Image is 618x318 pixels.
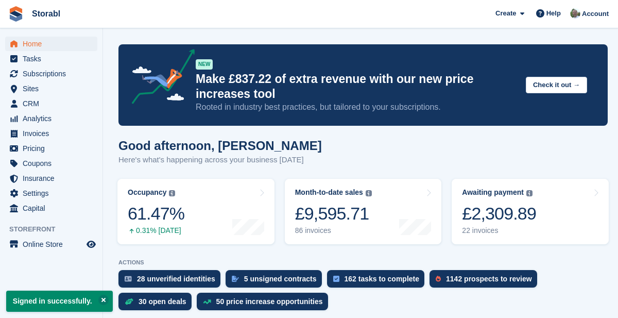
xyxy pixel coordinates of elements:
div: 1142 prospects to review [446,275,532,283]
a: menu [5,37,97,51]
a: menu [5,126,97,141]
a: 50 price increase opportunities [197,293,333,315]
img: prospect-51fa495bee0391a8d652442698ab0144808aea92771e9ea1ae160a38d050c398.svg [436,276,441,282]
p: Rooted in industry best practices, but tailored to your subscriptions. [196,102,518,113]
img: Peter Moxon [570,8,580,19]
div: 0.31% [DATE] [128,226,184,235]
div: £9,595.71 [295,203,372,224]
img: price_increase_opportunities-93ffe204e8149a01c8c9dc8f82e8f89637d9d84a8eef4429ea346261dce0b2c0.svg [203,299,211,304]
span: Coupons [23,156,84,171]
a: 162 tasks to complete [327,270,430,293]
img: icon-info-grey-7440780725fd019a000dd9b08b2336e03edf1995a4989e88bcd33f0948082b44.svg [169,190,175,196]
div: 162 tasks to complete [345,275,420,283]
span: Capital [23,201,84,215]
div: 5 unsigned contracts [244,275,317,283]
div: 22 invoices [462,226,536,235]
a: menu [5,237,97,252]
a: menu [5,141,97,156]
span: Online Store [23,237,84,252]
img: icon-info-grey-7440780725fd019a000dd9b08b2336e03edf1995a4989e88bcd33f0948082b44.svg [526,190,533,196]
span: Settings [23,186,84,200]
img: icon-info-grey-7440780725fd019a000dd9b08b2336e03edf1995a4989e88bcd33f0948082b44.svg [366,190,372,196]
a: menu [5,111,97,126]
a: Preview store [85,238,97,250]
a: 5 unsigned contracts [226,270,327,293]
div: Awaiting payment [462,188,524,197]
a: menu [5,66,97,81]
a: 28 unverified identities [118,270,226,293]
a: menu [5,201,97,215]
div: £2,309.89 [462,203,536,224]
button: Check it out → [526,77,587,94]
span: Invoices [23,126,84,141]
a: menu [5,171,97,186]
span: Insurance [23,171,84,186]
a: menu [5,156,97,171]
a: Awaiting payment £2,309.89 22 invoices [452,179,609,244]
span: Storefront [9,224,102,235]
span: Subscriptions [23,66,84,81]
img: verify_identity-adf6edd0f0f0b5bbfe63781bf79b02c33cf7c696d77639b501bdc392416b5a36.svg [125,276,132,282]
h1: Good afternoon, [PERSON_NAME] [118,139,322,153]
p: ACTIONS [118,259,608,266]
span: CRM [23,96,84,111]
span: Analytics [23,111,84,126]
img: stora-icon-8386f47178a22dfd0bd8f6a31ec36ba5ce8667c1dd55bd0f319d3a0aa187defe.svg [8,6,24,22]
a: Month-to-date sales £9,595.71 86 invoices [285,179,442,244]
div: 30 open deals [139,297,186,306]
img: price-adjustments-announcement-icon-8257ccfd72463d97f412b2fc003d46551f7dbcb40ab6d574587a9cd5c0d94... [123,49,195,108]
div: 50 price increase opportunities [216,297,323,306]
a: Occupancy 61.47% 0.31% [DATE] [117,179,274,244]
span: Account [582,9,609,19]
a: menu [5,52,97,66]
span: Sites [23,81,84,96]
p: Signed in successfully. [6,291,113,312]
span: Home [23,37,84,51]
a: Storabl [28,5,64,22]
div: NEW [196,59,213,70]
a: menu [5,81,97,96]
p: Here's what's happening across your business [DATE] [118,154,322,166]
span: Help [546,8,561,19]
a: 30 open deals [118,293,197,315]
div: Month-to-date sales [295,188,363,197]
a: menu [5,96,97,111]
div: 86 invoices [295,226,372,235]
p: Make £837.22 of extra revenue with our new price increases tool [196,72,518,102]
span: Create [495,8,516,19]
img: deal-1b604bf984904fb50ccaf53a9ad4b4a5d6e5aea283cecdc64d6e3604feb123c2.svg [125,298,133,305]
div: 61.47% [128,203,184,224]
div: 28 unverified identities [137,275,215,283]
span: Pricing [23,141,84,156]
div: Occupancy [128,188,166,197]
a: menu [5,186,97,200]
span: Tasks [23,52,84,66]
img: contract_signature_icon-13c848040528278c33f63329250d36e43548de30e8caae1d1a13099fd9432cc5.svg [232,276,239,282]
a: 1142 prospects to review [430,270,542,293]
img: task-75834270c22a3079a89374b754ae025e5fb1db73e45f91037f5363f120a921f8.svg [333,276,339,282]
